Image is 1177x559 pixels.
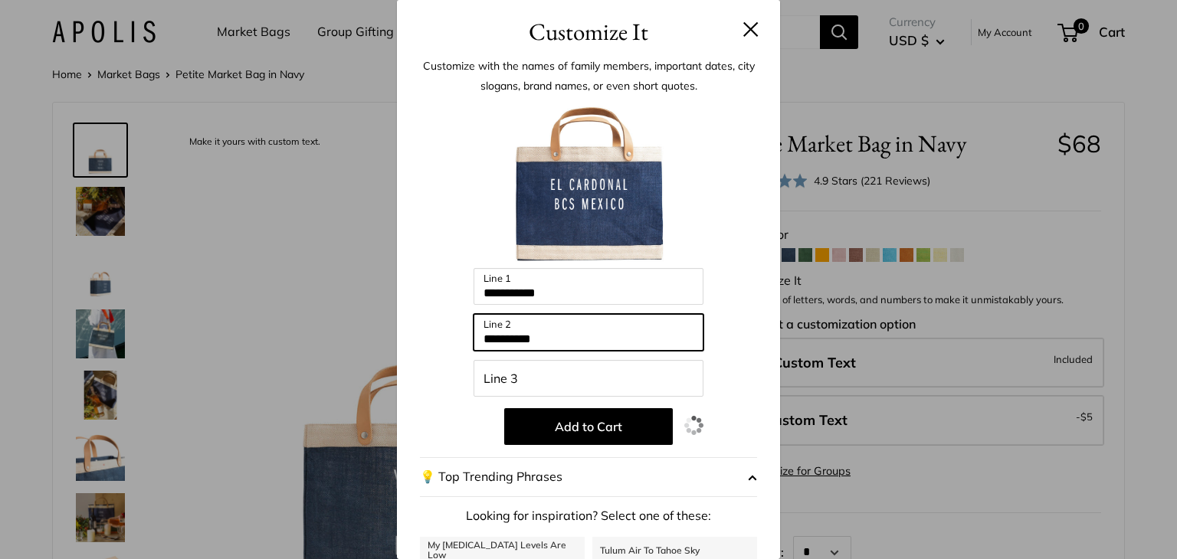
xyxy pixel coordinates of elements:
[420,14,757,50] h3: Customize It
[420,457,757,497] button: 💡 Top Trending Phrases
[12,501,164,547] iframe: Sign Up via Text for Offers
[420,56,757,96] p: Customize with the names of family members, important dates, city slogans, brand names, or even s...
[420,505,757,528] p: Looking for inspiration? Select one of these:
[684,416,703,435] img: loading.gif
[504,408,673,445] button: Add to Cart
[504,100,673,268] img: customizer-prod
